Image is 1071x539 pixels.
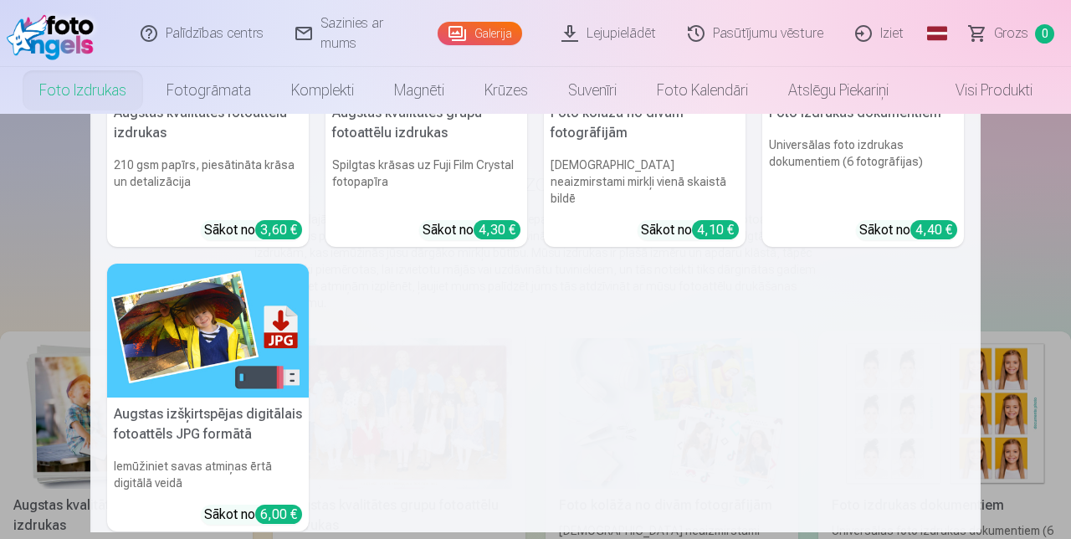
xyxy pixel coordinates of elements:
a: Magnēti [374,67,464,114]
h6: Spilgtas krāsas uz Fuji Film Crystal fotopapīra [325,150,527,213]
img: Augstas izšķirtspējas digitālais fotoattēls JPG formātā [107,264,309,398]
h6: 210 gsm papīrs, piesātināta krāsa un detalizācija [107,150,309,213]
div: 6,00 € [255,505,302,524]
h6: Iemūžiniet savas atmiņas ērtā digitālā veidā [107,451,309,498]
div: 4,10 € [692,220,739,239]
a: Foto izdrukas [19,67,146,114]
a: Galerija [438,22,522,45]
span: Grozs [994,23,1028,44]
a: Foto kalendāri [637,67,768,114]
div: Sākot no [204,505,302,525]
div: Sākot no [641,220,739,240]
div: Sākot no [423,220,520,240]
a: Atslēgu piekariņi [768,67,909,114]
h5: Foto kolāža no divām fotogrāfijām [544,96,746,150]
img: /fa1 [7,7,102,60]
h5: Augstas izšķirtspējas digitālais fotoattēls JPG formātā [107,398,309,451]
div: 4,30 € [474,220,520,239]
h6: [DEMOGRAPHIC_DATA] neaizmirstami mirkļi vienā skaistā bildē [544,150,746,213]
span: 0 [1035,24,1054,44]
a: Krūzes [464,67,548,114]
a: Visi produkti [909,67,1053,114]
a: Augstas izšķirtspējas digitālais fotoattēls JPG formātāAugstas izšķirtspējas digitālais fotoattēl... [107,264,309,532]
h6: Universālas foto izdrukas dokumentiem (6 fotogrāfijas) [762,130,964,213]
a: Fotogrāmata [146,67,271,114]
div: 3,60 € [255,220,302,239]
h5: Augstas kvalitātes grupu fotoattēlu izdrukas [325,96,527,150]
div: Sākot no [859,220,957,240]
h5: Augstas kvalitātes fotoattēlu izdrukas [107,96,309,150]
a: Komplekti [271,67,374,114]
a: Suvenīri [548,67,637,114]
div: Sākot no [204,220,302,240]
div: 4,40 € [910,220,957,239]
